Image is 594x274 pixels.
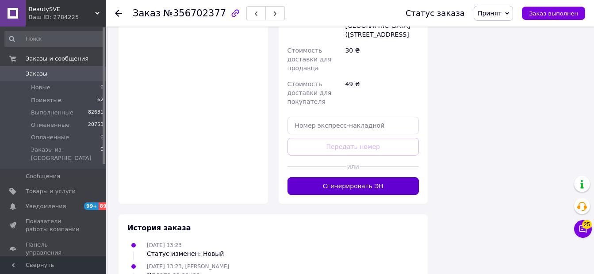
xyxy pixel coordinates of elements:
span: Оплаченные [31,133,69,141]
span: Уведомления [26,202,66,210]
span: [DATE] 13:23, [PERSON_NAME] [147,263,229,270]
span: Стоимость доставки для покупателя [287,80,332,105]
span: Выполненные [31,109,73,117]
button: Чат с покупателем25 [574,220,592,238]
span: 0 [100,84,103,91]
span: 89 [99,202,109,210]
span: 0 [100,133,103,141]
div: Статус заказа [406,9,465,18]
span: Заказы из [GEOGRAPHIC_DATA] [31,146,100,162]
div: Вернуться назад [115,9,122,18]
span: 82631 [88,109,103,117]
span: Заказ [133,8,161,19]
input: Номер экспресс-накладной [287,117,419,134]
span: Сообщения [26,172,60,180]
input: Поиск [4,31,104,47]
span: Принятые [31,96,61,104]
button: Сгенерировать ЭН [287,177,419,195]
span: Отмененные [31,121,69,129]
span: История заказа [127,224,191,232]
div: 30 ₴ [343,42,421,76]
span: Товары и услуги [26,187,76,195]
div: 49 ₴ [343,76,421,110]
div: Статус изменен: Новый [147,249,224,258]
span: или [346,162,360,171]
span: 25 [582,220,592,229]
div: Ваш ID: 2784225 [29,13,106,21]
span: 20753 [88,121,103,129]
span: Панель управления [26,241,82,257]
button: Заказ выполнен [522,7,585,20]
span: 62 [97,96,103,104]
span: Новые [31,84,50,91]
span: Заказы и сообщения [26,55,88,63]
span: Принят [478,10,502,17]
span: [DATE] 13:23 [147,242,182,248]
span: Стоимость доставки для продавца [287,47,332,72]
span: Заказ выполнен [529,10,578,17]
span: №356702377 [163,8,226,19]
span: 99+ [84,202,99,210]
span: BeautySVE [29,5,95,13]
span: Заказы [26,70,47,78]
span: 0 [100,146,103,162]
span: Показатели работы компании [26,217,82,233]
